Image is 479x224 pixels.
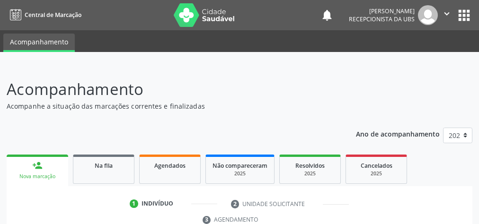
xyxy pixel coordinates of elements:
button: notifications [320,9,334,22]
div: [PERSON_NAME] [349,7,415,15]
span: Resolvidos [295,162,325,170]
p: Ano de acompanhamento [356,128,440,139]
p: Acompanhe a situação das marcações correntes e finalizadas [7,101,333,111]
span: Agendados [154,162,186,170]
span: Cancelados [361,162,392,170]
div: 2025 [286,170,334,177]
p: Acompanhamento [7,78,333,101]
span: Recepcionista da UBS [349,15,415,23]
span: Central de Marcação [25,11,81,19]
img: img [418,5,438,25]
i:  [442,9,452,19]
button:  [438,5,456,25]
div: 2025 [213,170,267,177]
div: 2025 [353,170,400,177]
a: Central de Marcação [7,7,81,23]
button: apps [456,7,472,24]
a: Acompanhamento [3,34,75,52]
span: Não compareceram [213,162,267,170]
span: Na fila [95,162,113,170]
div: Indivíduo [142,199,173,208]
div: person_add [32,160,43,171]
div: 1 [130,199,138,208]
div: Nova marcação [13,173,62,180]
